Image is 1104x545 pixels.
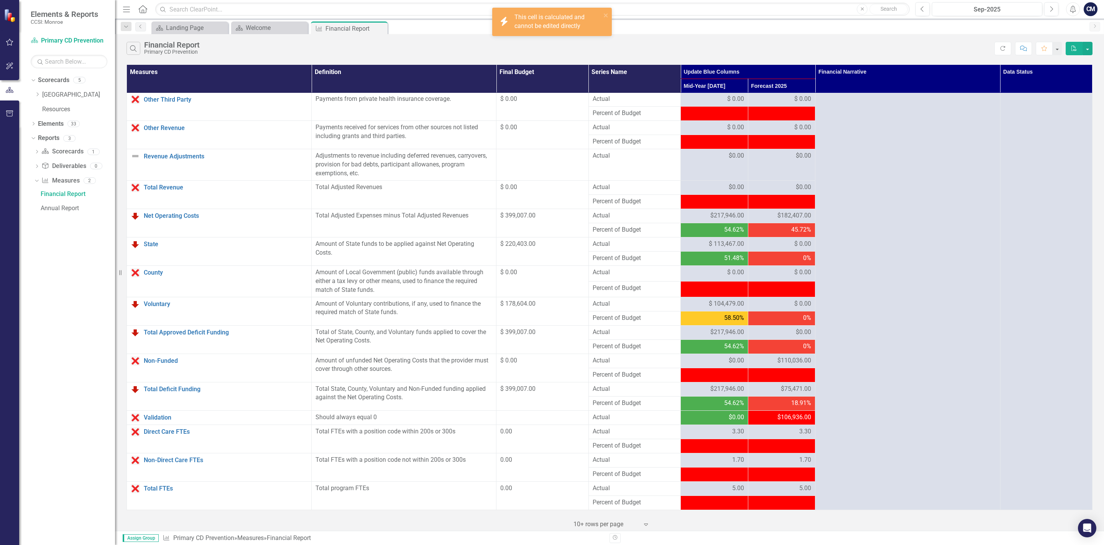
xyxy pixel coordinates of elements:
[73,77,85,84] div: 5
[593,484,677,493] span: Actual
[87,148,100,155] div: 1
[796,328,811,337] span: $0.00
[127,354,312,382] td: Double-Click to Edit Right Click for Context Menu
[593,470,677,479] span: Percent of Budget
[41,191,115,198] div: Financial Report
[603,11,609,20] button: close
[777,211,811,220] span: $182,407.00
[709,240,744,249] span: $ 113,467.00
[131,240,140,249] img: Below Plan
[732,484,744,493] span: 5.00
[127,325,312,354] td: Double-Click to Edit Right Click for Context Menu
[681,266,748,282] td: Double-Click to Edit
[593,240,677,249] span: Actual
[233,23,306,33] a: Welcome
[681,425,748,439] td: Double-Click to Edit
[144,457,307,464] a: Non-Direct Care FTEs
[325,24,386,33] div: Financial Report
[38,76,69,85] a: Scorecards
[799,456,811,464] span: 1.70
[144,41,200,49] div: Financial Report
[131,211,140,221] img: Below Plan
[748,266,815,282] td: Double-Click to Edit
[41,162,86,171] a: Deliverables
[127,121,312,149] td: Double-Click to Edit Right Click for Context Menu
[727,268,744,277] span: $ 0.00
[500,385,536,392] span: $ 399,007.00
[1078,519,1096,537] div: Open Intercom Messenger
[748,92,815,107] td: Double-Click to Edit
[144,241,307,248] a: State
[514,13,601,31] div: This cell is calculated and cannot be edited directly
[748,297,815,311] td: Double-Click to Edit
[732,427,744,436] span: 3.30
[593,211,677,220] span: Actual
[500,95,517,102] span: $ 0.00
[63,135,76,142] div: 3
[131,356,140,366] img: Data Error
[593,498,677,507] span: Percent of Budget
[681,297,748,311] td: Double-Click to Edit
[38,134,59,143] a: Reports
[794,95,811,104] span: $ 0.00
[500,357,517,364] span: $ 0.00
[803,342,811,351] span: 0%
[881,6,897,12] span: Search
[31,10,98,19] span: Elements & Reports
[724,226,744,234] span: 54.62%
[748,237,815,252] td: Double-Click to Edit
[127,297,312,325] td: Double-Click to Edit Right Click for Context Menu
[593,137,677,146] span: Percent of Budget
[315,328,492,346] div: Total of State, County, and Voluntary funds applied to cover the Net Operating Costs.
[593,268,677,277] span: Actual
[315,300,492,317] div: Amount of Voluntary contributions, if any, used to finance the required match of State funds.
[42,105,115,114] a: Resources
[500,456,512,463] span: 0.00
[593,427,677,436] span: Actual
[796,183,811,192] span: $0.00
[794,240,811,249] span: $ 0.00
[791,399,811,408] span: 18.91%
[593,356,677,365] span: Actual
[1084,2,1097,16] div: CM
[681,453,748,467] td: Double-Click to Edit
[727,95,744,104] span: $ 0.00
[144,153,307,160] a: Revenue Adjustments
[593,399,677,408] span: Percent of Budget
[729,183,744,192] span: $0.00
[131,328,140,337] img: Below Plan
[131,151,140,161] img: Not Defined
[38,120,64,128] a: Elements
[729,356,744,365] span: $0.00
[710,385,744,394] span: $217,946.00
[123,534,159,542] span: Assign Group
[144,357,307,364] a: Non-Funded
[799,427,811,436] span: 3.30
[127,266,312,297] td: Double-Click to Edit Right Click for Context Menu
[315,183,492,192] div: Total Adjusted Revenues
[144,301,307,308] a: Voluntary
[144,49,200,55] div: Primary CD Prevention
[500,328,536,336] span: $ 399,007.00
[777,356,811,365] span: $110,036.00
[681,149,748,181] td: Double-Click to Edit
[681,237,748,252] td: Double-Click to Edit
[315,456,492,464] div: Total FTEs with a position code not within 200s or 300s
[3,8,17,22] img: ClearPoint Strategy
[153,23,226,33] a: Landing Page
[593,300,677,308] span: Actual
[593,370,677,379] span: Percent of Budget
[173,534,234,542] a: Primary CD Prevention
[724,399,744,408] span: 54.62%
[315,123,492,141] div: Payments received for services from other sources not listed including grants and third parties.
[500,183,517,191] span: $ 0.00
[166,23,226,33] div: Landing Page
[267,534,311,542] div: Financial Report
[42,91,115,99] a: [GEOGRAPHIC_DATA]
[593,254,677,263] span: Percent of Budget
[729,413,744,422] span: $0.00
[131,300,140,309] img: Below Plan
[144,428,307,435] a: Direct Care FTEs
[131,183,140,192] img: Data Error
[593,183,677,192] span: Actual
